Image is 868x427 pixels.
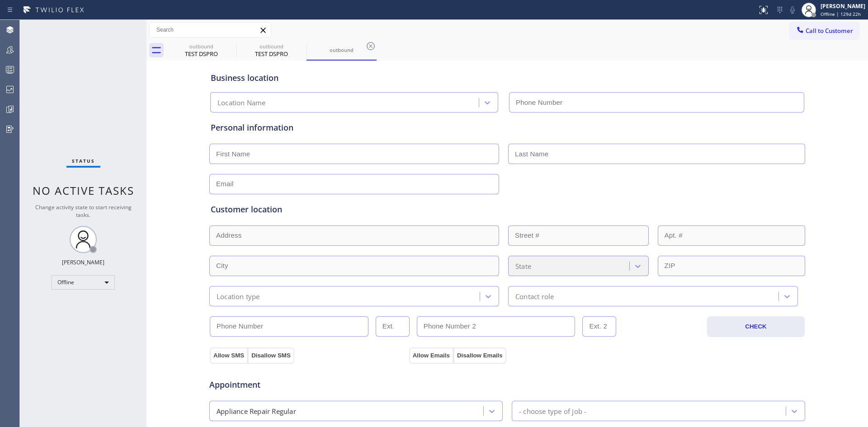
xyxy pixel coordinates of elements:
[217,98,266,108] div: Location Name
[209,144,499,164] input: First Name
[821,2,865,10] div: [PERSON_NAME]
[508,144,805,164] input: Last Name
[167,50,236,58] div: TEST DSPRO
[376,316,410,337] input: Ext.
[33,183,134,198] span: No active tasks
[307,47,376,53] div: outbound
[453,347,506,364] button: Disallow Emails
[806,27,853,35] span: Call to Customer
[658,256,806,276] input: ZIP
[35,203,132,219] span: Change activity state to start receiving tasks.
[209,379,407,391] span: Appointment
[211,203,804,216] div: Customer location
[211,122,804,134] div: Personal information
[209,225,499,246] input: Address
[237,40,306,61] div: TEST DSPRO
[508,225,649,246] input: Street #
[211,72,804,84] div: Business location
[167,40,236,61] div: TEST DSPRO
[72,158,95,164] span: Status
[409,347,453,364] button: Allow Emails
[658,225,806,246] input: Apt. #
[237,50,306,58] div: TEST DSPRO
[519,406,586,416] div: - choose type of job -
[209,174,499,194] input: Email
[237,43,306,50] div: outbound
[248,347,294,364] button: Disallow SMS
[217,291,260,301] div: Location type
[209,256,499,276] input: City
[707,316,805,337] button: CHECK
[417,316,576,337] input: Phone Number 2
[210,316,368,337] input: Phone Number
[515,291,554,301] div: Contact role
[509,92,804,113] input: Phone Number
[62,258,104,266] div: [PERSON_NAME]
[210,347,248,364] button: Allow SMS
[790,22,859,39] button: Call to Customer
[217,406,296,416] div: Appliance Repair Regular
[52,275,115,290] div: Offline
[150,23,271,37] input: Search
[786,4,799,16] button: Mute
[821,11,861,17] span: Offline | 129d 22h
[582,316,616,337] input: Ext. 2
[167,43,236,50] div: outbound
